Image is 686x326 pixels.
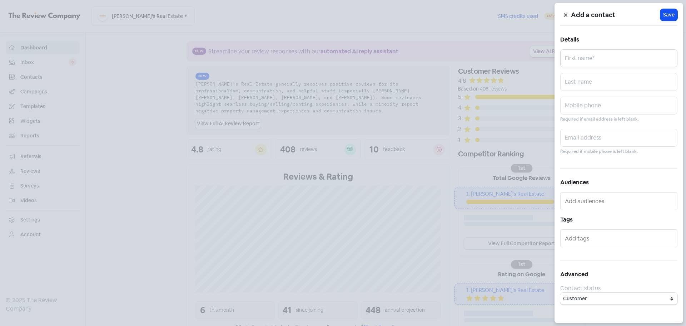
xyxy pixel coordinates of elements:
input: Last name [560,73,677,91]
h5: Tags [560,214,677,225]
input: Add audiences [565,195,674,207]
input: Add tags [565,233,674,244]
input: Mobile phone [560,97,677,115]
input: First name [560,49,677,67]
h5: Details [560,34,677,45]
h5: Add a contact [571,10,660,20]
small: Required if mobile phone is left blank. [560,148,638,155]
input: Email address [560,129,677,147]
h5: Advanced [560,269,677,280]
h5: Audiences [560,177,677,188]
small: Required if email address is left blank. [560,116,639,123]
span: Save [663,11,675,19]
button: Save [660,9,677,21]
div: Contact status [560,284,677,293]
